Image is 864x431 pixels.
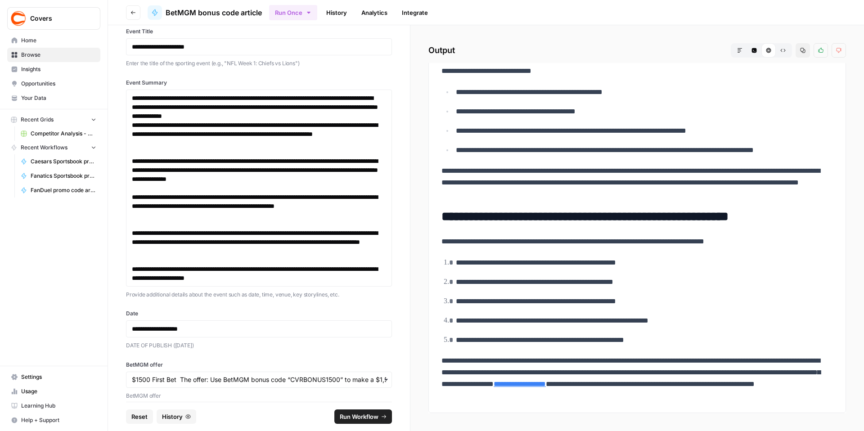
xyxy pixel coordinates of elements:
span: Recent Workflows [21,144,67,152]
a: Analytics [356,5,393,20]
span: Opportunities [21,80,96,88]
a: Insights [7,62,100,76]
label: BetMGM offer [126,361,392,369]
label: Event Title [126,27,392,36]
span: Reset [131,412,148,421]
span: Help + Support [21,416,96,424]
button: Help + Support [7,413,100,427]
span: FanDuel promo code article [31,186,96,194]
a: Competitor Analysis - URL Specific Grid [17,126,100,141]
a: Settings [7,370,100,384]
span: Run Workflow [340,412,378,421]
button: Run Workflow [334,409,392,424]
button: History [157,409,196,424]
span: Competitor Analysis - URL Specific Grid [31,130,96,138]
p: Enter the title of the sporting event (e.g., "NFL Week 1: Chiefs vs Lions") [126,59,392,68]
span: Settings [21,373,96,381]
button: Workspace: Covers [7,7,100,30]
span: Covers [30,14,85,23]
label: Date [126,310,392,318]
input: $1500 First Bet The offer: Use BetMGM bonus code “CVRBONUS1500” to make a $1,500 First Bet. That’... [132,375,386,384]
a: Integrate [396,5,433,20]
a: Opportunities [7,76,100,91]
span: Learning Hub [21,402,96,410]
span: Usage [21,387,96,395]
img: Covers Logo [10,10,27,27]
a: Fanatics Sportsbook promo article [17,169,100,183]
span: Browse [21,51,96,59]
a: Caesars Sportsbook promo code article [17,154,100,169]
p: Provide additional details about the event such as date, time, venue, key storylines, etc. [126,290,392,299]
span: Caesars Sportsbook promo code article [31,157,96,166]
a: History [321,5,352,20]
a: Home [7,33,100,48]
button: Recent Workflows [7,141,100,154]
h2: Output [428,43,846,58]
p: BetMGM offer [126,391,392,400]
button: Reset [126,409,153,424]
a: Browse [7,48,100,62]
a: FanDuel promo code article [17,183,100,198]
span: Recent Grids [21,116,54,124]
button: Recent Grids [7,113,100,126]
a: Usage [7,384,100,399]
span: Your Data [21,94,96,102]
a: Learning Hub [7,399,100,413]
a: Your Data [7,91,100,105]
button: Run Once [269,5,317,20]
a: BetMGM bonus code article [148,5,262,20]
p: DATE OF PUBLISH ([DATE]) [126,341,392,350]
span: History [162,412,183,421]
label: Event Summary [126,79,392,87]
span: Insights [21,65,96,73]
span: Fanatics Sportsbook promo article [31,172,96,180]
span: BetMGM bonus code article [166,7,262,18]
span: Home [21,36,96,45]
